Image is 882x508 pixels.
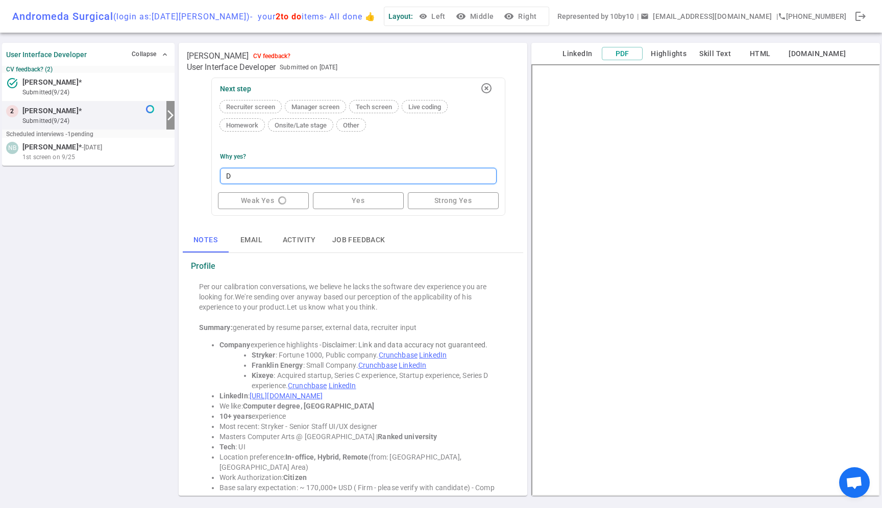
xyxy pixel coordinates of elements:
strong: 10+ years [219,412,252,420]
li: Work Authorization: [219,472,507,482]
button: Left [417,7,450,26]
span: [PERSON_NAME] [22,77,79,88]
li: Most recent: Stryker - Senior Staff UI/UX designer [219,421,507,431]
span: Other [339,121,363,129]
div: Andromeda Surgical [12,10,376,22]
a: Crunchbase [379,351,418,359]
span: visibility [419,12,427,20]
a: LinkedIn [399,361,426,369]
span: Disclaimer: Link and data accuracy not guaranteed. [322,341,488,349]
div: Open chat [839,467,870,498]
li: Base salary expectation: ~ 170,000+ USD ( Firm - please verify with candidate) - Comp Target: $17... [219,482,507,503]
div: Per our calibration conversations, we believe he lacks the software dev experience you are lookin... [199,282,507,312]
span: logout [854,10,867,22]
span: Manager screen [287,103,344,111]
li: experience [219,411,507,421]
small: submitted (9/24) [22,116,162,125]
small: - [DATE] [82,143,102,152]
li: : Fortune 1000, Public company. [252,350,507,360]
span: Next step [220,85,251,93]
button: Notes [183,228,229,252]
strong: Stryker [252,351,276,359]
i: highlight_off [480,82,493,94]
div: Why Yes? [220,153,246,160]
small: CV feedback? (2) [6,66,170,73]
span: Onsite/Late stage [271,121,331,129]
span: expand_less [161,50,169,59]
a: [URL][DOMAIN_NAME] [250,392,323,400]
strong: In-office, Hybrid, Remote [285,453,368,461]
span: [PERSON_NAME] [187,51,249,61]
small: submitted (9/24) [22,88,170,97]
i: visibility [456,11,466,21]
button: highlight_off [476,78,497,98]
span: 2 to do [276,12,302,21]
li: Masters Computer Arts @ [GEOGRAPHIC_DATA] | [219,431,507,442]
div: Done [850,6,871,27]
strong: Citizen [283,473,307,481]
span: Recruiter screen [222,103,279,111]
span: Submitted on [DATE] [280,62,337,72]
button: HTML [740,47,780,60]
span: email [641,12,649,20]
button: [DOMAIN_NAME] [785,47,850,60]
div: generated by resume parser, external data, recruiter input [199,322,507,333]
li: : Acquired startup, Series C experience, Startup experience, Series D experience. [252,370,507,391]
strong: Tech [219,443,236,451]
span: Live coding [404,103,445,111]
span: Layout: [388,12,413,20]
button: Job feedback [324,228,394,252]
a: Crunchbase [358,361,397,369]
a: LinkedIn [419,351,447,359]
div: basic tabs example [183,228,523,252]
button: LinkedIn [557,47,598,60]
button: Highlights [647,47,691,60]
button: Open a message box [639,7,776,26]
button: Collapse [129,47,170,62]
strong: Computer degree, [GEOGRAPHIC_DATA] [243,402,374,410]
button: Skill Text [695,47,736,60]
i: visibility [504,11,514,21]
span: User Interface Developer [187,62,276,72]
strong: Franklin Energy [252,361,303,369]
span: - your items - All done 👍 [250,12,376,21]
div: CV feedback? [253,53,290,60]
strong: User Interface Developer [6,50,87,59]
div: 2 [6,105,18,117]
a: Crunchbase [288,382,327,390]
i: arrow_forward_ios [164,109,177,121]
strong: Company [219,341,251,349]
strong: LinkedIn [219,392,248,400]
strong: Ranked university [378,433,437,441]
span: [PERSON_NAME] [22,106,79,116]
button: Email [229,228,275,252]
li: : Small Company. [252,360,507,370]
span: [PERSON_NAME] [22,142,79,153]
button: PDF [602,47,643,61]
span: 1st screen on 9/25 [22,153,75,162]
span: Homework [222,121,262,129]
li: We like: [219,401,507,411]
button: Activity [275,228,324,252]
small: Scheduled interviews - 1 pending [6,131,93,138]
a: LinkedIn [329,382,356,390]
strong: Profile [191,261,216,271]
div: Represented by 10by10 | | [PHONE_NUMBER] [557,7,846,26]
button: visibilityMiddle [454,7,498,26]
div: NB [6,142,18,154]
i: phone [778,12,786,20]
li: Location preference: (from: [GEOGRAPHIC_DATA], [GEOGRAPHIC_DATA] Area) [219,452,507,472]
iframe: candidate_document_preview__iframe [531,64,880,496]
span: Tech screen [352,103,396,111]
button: visibilityRight [502,7,541,26]
li: experience highlights - [219,340,507,350]
strong: Summary: [199,323,233,332]
i: task_alt [6,77,18,89]
span: (login as: [DATE][PERSON_NAME] ) [113,12,250,21]
li: : [219,391,507,401]
strong: Kixeye [252,371,274,379]
li: : UI [219,442,507,452]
